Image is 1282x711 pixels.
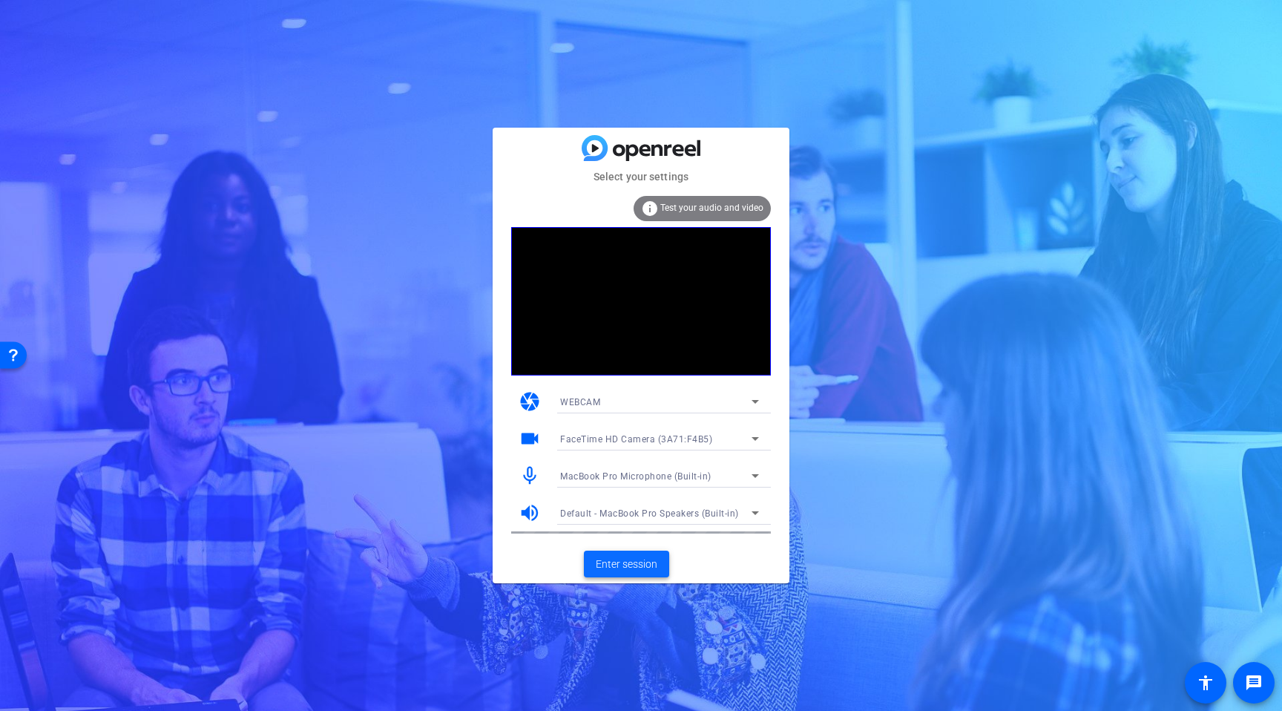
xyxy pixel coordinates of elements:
[519,465,541,487] mat-icon: mic_none
[560,508,739,519] span: Default - MacBook Pro Speakers (Built-in)
[519,502,541,524] mat-icon: volume_up
[1245,674,1263,692] mat-icon: message
[1197,674,1214,692] mat-icon: accessibility
[560,397,600,407] span: WEBCAM
[641,200,659,217] mat-icon: info
[560,434,712,445] span: FaceTime HD Camera (3A71:F4B5)
[519,427,541,450] mat-icon: videocam
[660,203,763,213] span: Test your audio and video
[582,135,700,161] img: blue-gradient.svg
[519,390,541,413] mat-icon: camera
[596,557,657,572] span: Enter session
[493,168,789,185] mat-card-subtitle: Select your settings
[584,551,669,577] button: Enter session
[560,471,711,482] span: MacBook Pro Microphone (Built-in)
